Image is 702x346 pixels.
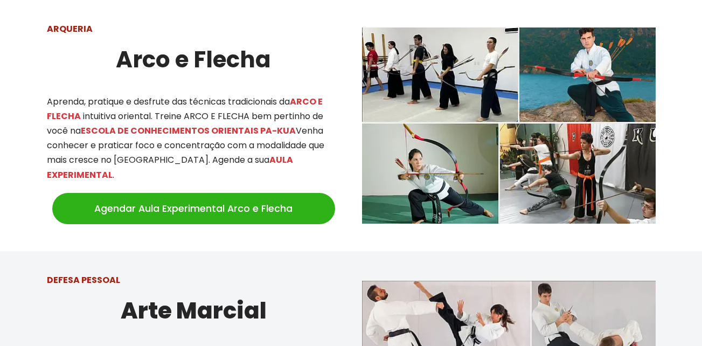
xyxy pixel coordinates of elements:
mark: ESCOLA DE CONHECIMENTOS ORIENTAIS PA-KUA [81,124,296,137]
mark: ARCO E FLECHA [47,95,323,122]
strong: DEFESA PESSOAL [47,274,120,286]
p: Aprenda, pratique e desfrute das técnicas tradicionais da intuitiva oriental. Treine ARCO E FLECH... [47,94,340,182]
a: Agendar Aula Experimental Arco e Flecha [52,193,335,224]
mark: AULA EXPERIMENTAL [47,154,293,181]
h2: Arte Marcial [47,293,340,329]
strong: ARQUERIA [47,23,93,35]
strong: Arco e Flecha [116,44,271,75]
